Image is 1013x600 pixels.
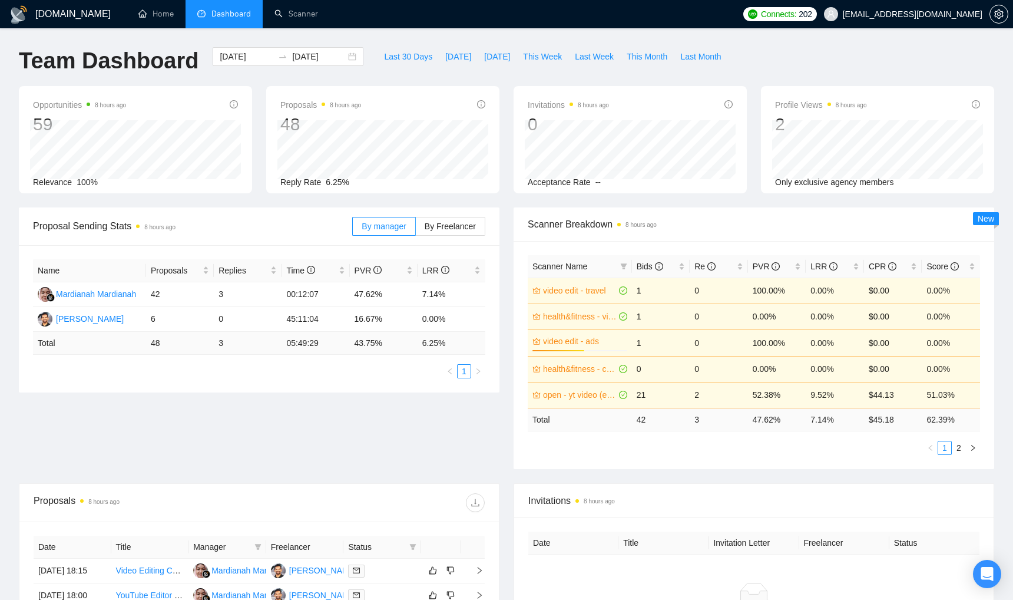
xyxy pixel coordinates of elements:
a: 2 [952,441,965,454]
span: check-circle [619,365,627,373]
td: 52.38% [748,382,806,408]
td: 0.00% [922,304,980,329]
a: AT[PERSON_NAME] [271,590,357,599]
a: homeHome [138,9,174,19]
span: crown [532,365,541,373]
span: LRR [422,266,449,275]
span: info-circle [724,100,733,108]
a: Video Editing Collaboration – 15-20 min youtube Pop culture style video Essay [116,566,403,575]
td: [DATE] 18:15 [34,559,111,583]
span: Invitations [528,98,609,112]
td: $0.00 [864,304,922,329]
span: info-circle [951,262,959,271]
input: End date [292,50,346,63]
img: gigradar-bm.png [202,570,210,578]
span: By manager [362,222,406,231]
span: like [429,566,437,575]
td: 16.67% [350,307,418,332]
td: 1 [632,304,690,329]
a: video edit - travel [543,284,617,297]
div: 59 [33,113,126,136]
td: 100.00% [748,278,806,304]
button: Last Week [568,47,620,66]
a: health&fitness - content (creat*) - laziza [543,362,617,375]
a: MMMardianah Mardianah [38,289,136,298]
td: 42 [632,408,690,431]
a: open - yt video (edit*) - laziza [543,388,617,401]
span: check-circle [619,312,627,321]
td: 0.00% [748,304,806,329]
th: Freelancer [799,532,889,555]
div: Open Intercom Messenger [973,560,1001,588]
span: info-circle [441,266,449,274]
td: 05:49:29 [282,332,349,355]
th: Proposals [146,259,214,282]
span: 6.25% [326,177,349,187]
td: 0 [690,329,748,356]
span: setting [990,9,1008,19]
span: info-circle [707,262,716,271]
td: 48 [146,332,214,355]
td: 0.00% [748,356,806,382]
span: This Week [523,50,562,63]
td: 0.00% [922,329,980,356]
span: like [429,591,437,600]
li: 1 [938,441,952,455]
img: AT [38,312,52,327]
span: info-circle [477,100,485,108]
td: Video Editing Collaboration – 15-20 min youtube Pop culture style video Essay [111,559,189,583]
span: New [978,214,994,223]
span: LRR [810,262,837,271]
span: user [827,10,835,18]
div: Mardianah Mardianah [211,564,292,577]
th: Name [33,259,146,282]
td: 6.25 % [418,332,485,355]
img: logo [9,5,28,24]
a: YouTube Editor Wanted – Retention-Focused, High-Impact Storytelling (Medical Channel) [116,591,443,600]
span: This Month [627,50,667,63]
span: info-circle [772,262,780,271]
button: left [923,441,938,455]
a: health&fitness - video (edit*) - laziza [543,310,617,323]
div: Mardianah Mardianah [56,288,136,301]
span: info-circle [829,262,837,271]
button: download [466,493,485,512]
td: 2 [690,382,748,408]
div: 0 [528,113,609,136]
span: Only exclusive agency members [775,177,894,187]
div: [PERSON_NAME] [289,564,357,577]
button: This Week [517,47,568,66]
a: MMMardianah Mardianah [193,565,292,575]
a: AT[PERSON_NAME] [271,565,357,575]
span: crown [532,391,541,399]
span: swap-right [278,52,287,61]
span: Scanner Breakdown [528,217,980,232]
span: filter [254,543,261,550]
span: Dashboard [211,9,251,19]
th: Freelancer [266,536,344,559]
span: Reply Rate [280,177,321,187]
li: Next Page [966,441,980,455]
td: 47.62% [350,282,418,307]
td: 43.75 % [350,332,418,355]
td: 1 [632,329,690,356]
span: left [927,444,934,451]
span: crown [532,286,541,295]
time: 8 hours ago [584,498,615,505]
span: Opportunities [33,98,126,112]
span: Time [286,266,315,275]
span: filter [620,263,627,270]
span: filter [409,543,416,550]
img: gigradar-bm.png [47,294,55,302]
img: MM [38,287,52,302]
span: info-circle [373,266,382,274]
td: 3 [690,408,748,431]
span: Score [926,262,958,271]
span: info-circle [230,100,238,108]
span: Relevance [33,177,72,187]
td: 47.62 % [748,408,806,431]
td: Total [528,408,632,431]
td: 0 [214,307,282,332]
span: right [466,566,484,575]
span: Last Month [680,50,721,63]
